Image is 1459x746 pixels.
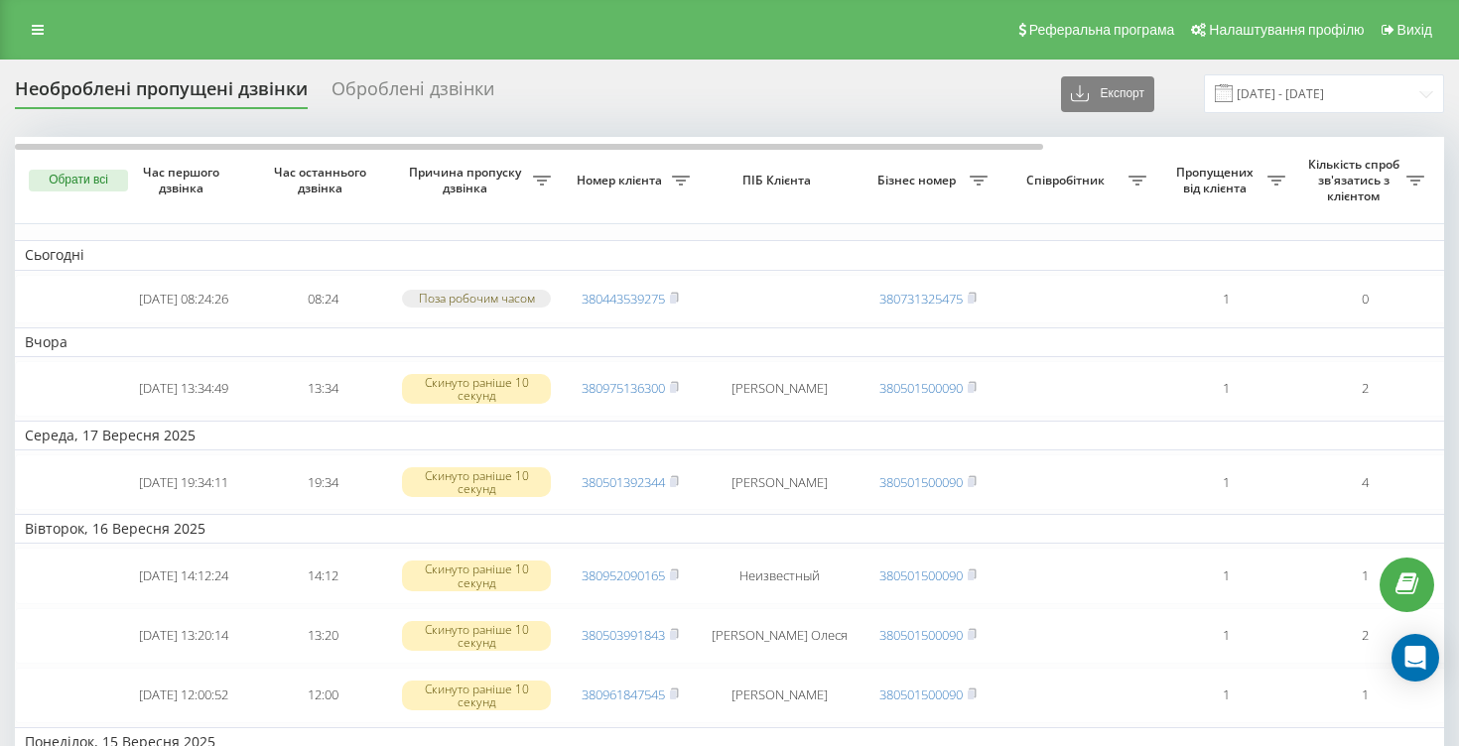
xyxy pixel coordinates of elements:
td: 13:20 [253,608,392,664]
span: Вихід [1397,22,1432,38]
td: [DATE] 19:34:11 [114,454,253,510]
a: 380731325475 [879,290,963,308]
span: Бізнес номер [868,173,970,188]
a: 380501392344 [582,473,665,491]
td: 4 [1295,454,1434,510]
td: [DATE] 13:34:49 [114,361,253,417]
span: Налаштування профілю [1209,22,1364,38]
td: 14:12 [253,548,392,603]
td: 19:34 [253,454,392,510]
td: [DATE] 08:24:26 [114,275,253,323]
div: Open Intercom Messenger [1392,634,1439,682]
a: 380952090165 [582,566,665,584]
div: Скинуто раніше 10 секунд [402,560,551,590]
td: [DATE] 14:12:24 [114,548,253,603]
td: [DATE] 13:20:14 [114,608,253,664]
td: 1 [1295,548,1434,603]
td: [PERSON_NAME] [700,361,859,417]
span: Час першого дзвінка [130,165,237,195]
td: [DATE] 12:00:52 [114,668,253,723]
a: 380501500090 [879,626,963,644]
td: 1 [1156,608,1295,664]
div: Поза робочим часом [402,290,551,307]
td: 2 [1295,608,1434,664]
td: 1 [1156,548,1295,603]
span: Реферальна програма [1029,22,1175,38]
td: [PERSON_NAME] Олеся [700,608,859,664]
td: 1 [1156,275,1295,323]
div: Необроблені пропущені дзвінки [15,78,308,109]
span: ПІБ Клієнта [717,173,842,188]
td: 12:00 [253,668,392,723]
div: Скинуто раніше 10 секунд [402,621,551,651]
td: 13:34 [253,361,392,417]
a: 380501500090 [879,566,963,584]
span: Кількість спроб зв'язатись з клієнтом [1305,157,1406,203]
button: Експорт [1061,76,1154,112]
td: [PERSON_NAME] [700,454,859,510]
a: 380501500090 [879,379,963,397]
button: Обрати всі [29,170,128,191]
div: Скинуто раніше 10 секунд [402,374,551,404]
a: 380501500090 [879,473,963,491]
div: Скинуто раніше 10 секунд [402,681,551,710]
td: 08:24 [253,275,392,323]
td: [PERSON_NAME] [700,668,859,723]
a: 380501500090 [879,685,963,703]
div: Скинуто раніше 10 секунд [402,467,551,497]
td: 1 [1295,668,1434,723]
span: Причина пропуску дзвінка [402,165,533,195]
span: Час останнього дзвінка [269,165,376,195]
a: 380443539275 [582,290,665,308]
a: 380503991843 [582,626,665,644]
td: Неизвестный [700,548,859,603]
div: Оброблені дзвінки [332,78,494,109]
span: Співробітник [1007,173,1128,188]
a: 380961847545 [582,685,665,703]
span: Номер клієнта [571,173,672,188]
td: 1 [1156,454,1295,510]
a: 380975136300 [582,379,665,397]
span: Пропущених від клієнта [1166,165,1267,195]
td: 1 [1156,361,1295,417]
td: 1 [1156,668,1295,723]
td: 0 [1295,275,1434,323]
td: 2 [1295,361,1434,417]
